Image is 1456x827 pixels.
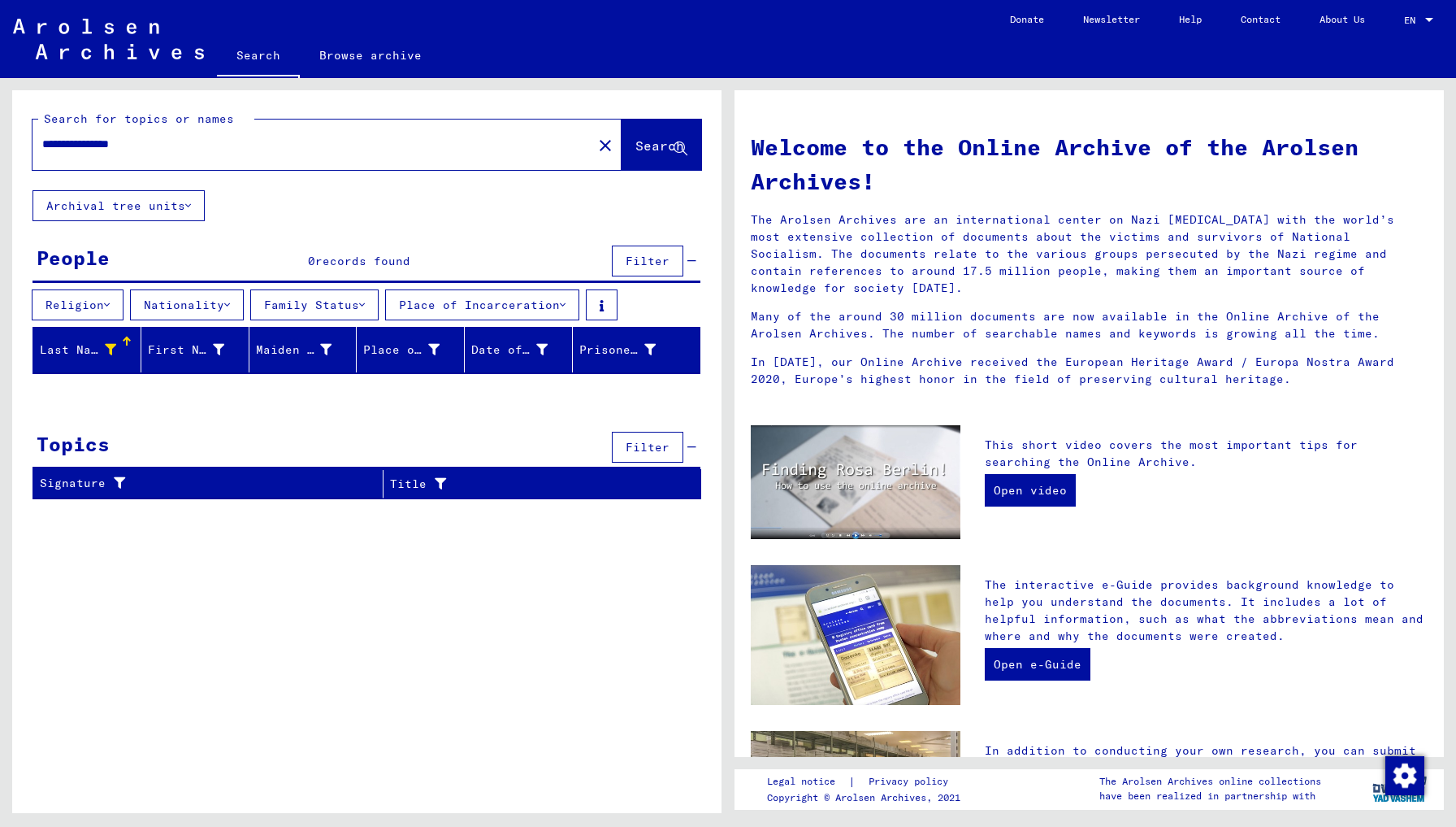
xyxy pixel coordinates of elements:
[37,429,110,459] div: Topics
[612,432,683,463] button: Filter
[250,289,379,320] button: Family Status
[1099,774,1321,789] p: The Arolsen Archives online collections
[357,327,465,372] mat-header-cell: Place of Birth
[130,289,244,320] button: Nationality
[751,211,1428,297] p: The Arolsen Archives are an international center on Nazi [MEDICAL_DATA] with the world’s most ext...
[40,475,362,492] div: Signature
[985,437,1428,471] p: This short video covers the most important tips for searching the Online Archive.
[1385,756,1424,795] img: Change consent
[856,773,968,790] a: Privacy policy
[626,254,669,268] span: Filter
[573,327,700,372] mat-header-cell: Prisoner #
[256,342,332,359] div: Maiden Name
[471,337,572,363] div: Date of Birth
[471,342,548,359] div: Date of Birth
[308,254,315,268] span: 0
[767,773,848,790] a: Legal notice
[40,471,383,497] div: Signature
[40,337,141,363] div: Last Name
[33,327,141,372] mat-header-cell: Last Name
[465,327,573,372] mat-header-cell: Date of Birth
[256,337,357,363] div: Maiden Name
[751,354,1428,388] p: In [DATE], our Online Archive received the European Heritage Award / Europa Nostra Award 2020, Eu...
[385,289,579,320] button: Place of Incarceration
[579,337,680,363] div: Prisoner #
[390,476,661,493] div: Title
[300,36,441,75] a: Browse archive
[985,742,1428,811] p: In addition to conducting your own research, you can submit inquiries to the Arolsen Archives. No...
[363,342,440,359] div: Place of Birth
[32,289,123,320] button: Religion
[626,440,669,455] span: Filter
[315,254,410,268] span: records found
[390,471,681,497] div: Title
[148,337,249,363] div: First Name
[37,243,110,272] div: People
[579,342,656,359] div: Prisoner #
[40,342,116,359] div: Last Name
[141,327,249,372] mat-header-cell: First Name
[148,342,224,359] div: First Name
[751,130,1428,198] h1: Welcome to the Online Archive of the Arolsen Archives!
[985,577,1428,645] p: The interactive e-Guide provides background knowledge to help you understand the documents. It in...
[985,474,1076,507] a: Open video
[635,137,684,154] span: Search
[32,190,205,221] button: Archival tree units
[751,308,1428,342] p: Many of the around 30 million documents are now available in the Online Archive of the Arolsen Ar...
[751,565,960,705] img: eguide.jpg
[751,425,960,539] img: video.jpg
[44,111,234,126] mat-label: Search for topics or names
[249,327,357,372] mat-header-cell: Maiden Name
[767,790,968,805] p: Copyright © Arolsen Archives, 2021
[363,337,464,363] div: Place of Birth
[589,128,622,161] button: Clear
[1369,768,1430,809] img: yv_logo.png
[985,648,1090,681] a: Open e-Guide
[596,136,615,155] mat-icon: close
[1099,789,1321,803] p: have been realized in partnership with
[13,19,204,59] img: Arolsen_neg.svg
[1404,15,1422,26] span: EN
[612,246,683,276] button: Filter
[217,36,300,78] a: Search
[767,773,968,790] div: |
[622,120,701,170] button: Search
